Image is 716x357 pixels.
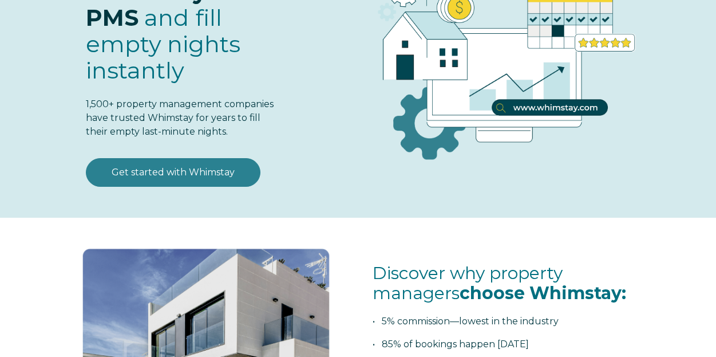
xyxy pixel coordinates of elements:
[460,283,626,304] span: choose Whimstay:
[86,99,274,137] span: 1,500+ property management companies have trusted Whimstay for years to fill their empty last-min...
[373,316,559,327] span: • 5% commission—lowest in the industry
[373,339,529,350] span: • 85% of bookings happen [DATE]
[86,158,260,187] a: Get started with Whimstay
[86,3,240,84] span: and
[86,3,240,84] span: fill empty nights instantly
[373,262,626,304] span: Discover why property managers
